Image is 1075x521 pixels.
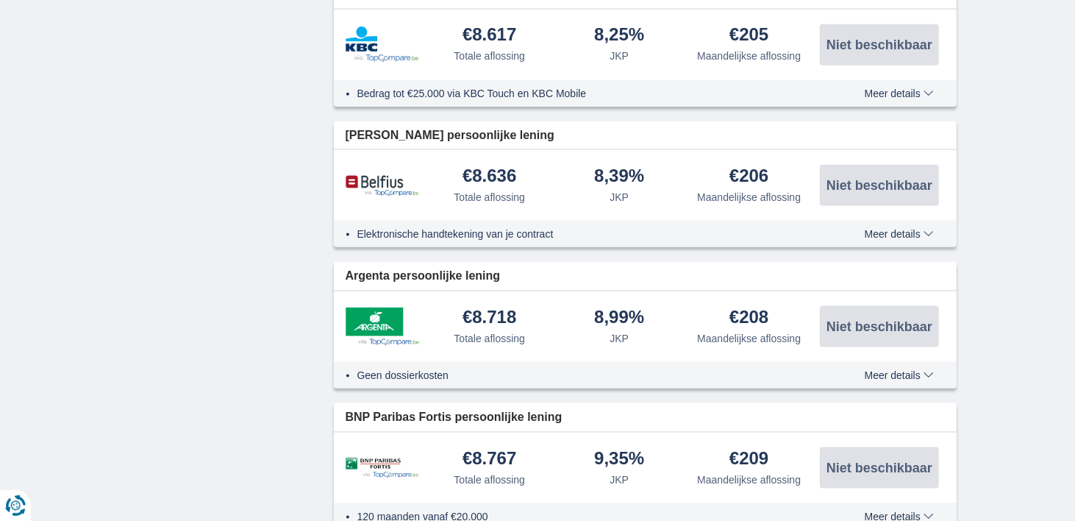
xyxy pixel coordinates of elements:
div: €206 [729,167,768,187]
div: Maandelijkse aflossing [697,190,801,205]
span: BNP Paribas Fortis persoonlijke lening [346,409,562,426]
div: JKP [610,472,629,487]
div: 8,99% [594,308,644,328]
div: Totale aflossing [454,49,525,63]
div: Totale aflossing [454,472,525,487]
div: JKP [610,49,629,63]
button: Niet beschikbaar [820,447,939,489]
div: JKP [610,190,629,205]
img: product.pl.alt BNP Paribas Fortis [346,458,419,479]
img: product.pl.alt KBC [346,26,419,62]
img: product.pl.alt Argenta [346,308,419,346]
div: €209 [729,450,768,469]
div: €8.718 [463,308,516,328]
span: Meer details [865,370,934,380]
div: €8.636 [463,167,516,187]
div: €8.767 [463,450,516,469]
button: Meer details [854,369,945,381]
button: Meer details [854,228,945,240]
div: 8,25% [594,26,644,46]
span: Niet beschikbaar [826,461,932,475]
div: €8.617 [463,26,516,46]
li: Elektronische handtekening van je contract [357,227,811,241]
div: €208 [729,308,768,328]
div: Totale aflossing [454,331,525,346]
img: product.pl.alt Belfius [346,175,419,196]
div: Maandelijkse aflossing [697,472,801,487]
button: Niet beschikbaar [820,165,939,206]
span: Meer details [865,229,934,239]
div: Maandelijkse aflossing [697,331,801,346]
span: [PERSON_NAME] persoonlijke lening [346,127,554,144]
li: Bedrag tot €25.000 via KBC Touch en KBC Mobile [357,86,811,101]
span: Argenta persoonlijke lening [346,268,501,285]
div: Maandelijkse aflossing [697,49,801,63]
span: Meer details [865,88,934,99]
div: Totale aflossing [454,190,525,205]
div: 8,39% [594,167,644,187]
span: Niet beschikbaar [826,179,932,192]
li: Geen dossierkosten [357,368,811,383]
button: Niet beschikbaar [820,306,939,347]
button: Niet beschikbaar [820,24,939,65]
span: Niet beschikbaar [826,320,932,333]
span: Niet beschikbaar [826,38,932,52]
div: 9,35% [594,450,644,469]
button: Meer details [854,88,945,99]
div: JKP [610,331,629,346]
div: €205 [729,26,768,46]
